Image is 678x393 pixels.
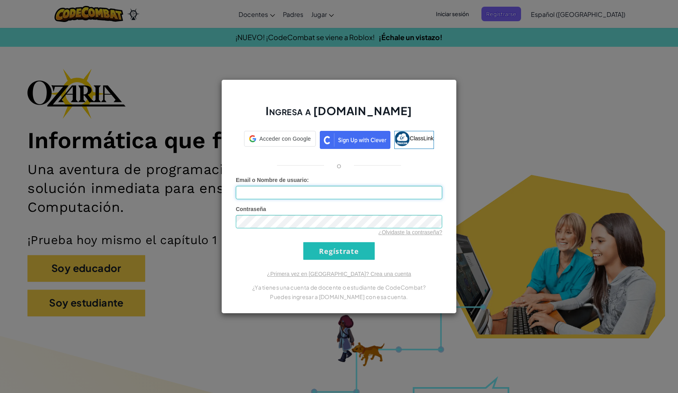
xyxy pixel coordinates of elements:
span: Email o Nombre de usuario [236,177,307,183]
p: ¿Ya tienes una cuenta de docente o estudiante de CodeCombat? [236,283,442,292]
img: classlink-logo-small.png [395,131,410,146]
a: ¿Primera vez en [GEOGRAPHIC_DATA]? Crea una cuenta [267,271,411,277]
span: Contraseña [236,206,266,212]
h2: Ingresa a [DOMAIN_NAME] [236,103,442,126]
p: o [337,161,341,170]
span: Acceder con Google [259,135,311,143]
div: Acceder con Google [244,131,316,147]
span: ClassLink [410,135,434,141]
label: : [236,176,309,184]
a: Acceder con Google [244,131,316,149]
a: ¿Olvidaste la contraseña? [378,229,442,235]
p: Puedes ingresar a [DOMAIN_NAME] con esa cuenta. [236,292,442,301]
img: clever_sso_button@2x.png [320,131,390,149]
input: Regístrate [303,242,375,260]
